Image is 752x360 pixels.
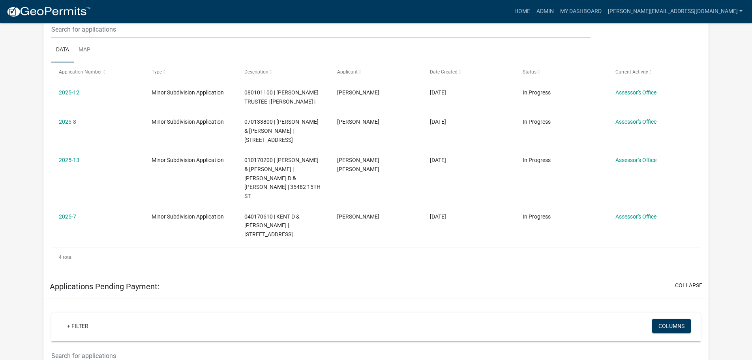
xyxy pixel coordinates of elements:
div: 4 total [51,247,701,267]
span: 05/02/2025 [430,157,446,163]
span: Scott David Lynch [337,157,379,172]
a: Assessor's Office [615,213,656,220]
a: [PERSON_NAME][EMAIL_ADDRESS][DOMAIN_NAME] [605,4,746,19]
span: Minor Subdivision Application [152,89,224,96]
span: In Progress [523,119,551,125]
span: Description [244,69,268,75]
a: Assessor's Office [615,89,656,96]
span: 080101100 | MARY ELLEN IVERSEN TRUSTEE | JAN CHRISTIAN IVERSEN | [244,89,319,105]
button: collapse [675,281,702,290]
span: In Progress [523,89,551,96]
datatable-header-cell: Description [237,62,330,81]
a: + Filter [61,319,95,333]
a: Data [51,38,74,63]
h5: Applications Pending Payment: [50,282,159,291]
span: In Progress [523,213,551,220]
span: Mary Ellen Iversen [337,89,379,96]
a: My Dashboard [557,4,605,19]
datatable-header-cell: Date Created [422,62,515,81]
datatable-header-cell: Type [144,62,237,81]
span: Applicant [337,69,358,75]
span: 07/10/2025 [430,89,446,96]
button: Columns [652,319,691,333]
span: 03/17/2025 [430,213,446,220]
a: 2025-8 [59,119,76,125]
span: Minor Subdivision Application [152,119,224,125]
a: Home [511,4,533,19]
span: 010170200 | ALLAN D & ELLA M LYNCH | SCOTT D & COLLETTE A LYNCH | 35482 15TH ST [244,157,321,199]
span: 05/28/2025 [430,119,446,125]
input: Search for applications [51,21,590,38]
span: Type [152,69,162,75]
a: Map [74,38,95,63]
a: Admin [533,4,557,19]
a: Assessor's Office [615,157,656,163]
a: 2025-12 [59,89,79,96]
span: Mary Beth Brolsma [337,213,379,220]
span: 070133800 | MATTHEW T & ERIN M HOLLAND | 17674 240TH ST [244,119,319,143]
datatable-header-cell: Applicant [330,62,422,81]
span: Date Created [430,69,458,75]
datatable-header-cell: Application Number [51,62,144,81]
a: 2025-13 [59,157,79,163]
span: Status [523,69,536,75]
span: Minor Subdivision Application [152,213,224,220]
datatable-header-cell: Current Activity [608,62,700,81]
span: Minor Subdivision Application [152,157,224,163]
span: Current Activity [615,69,648,75]
span: Application Number [59,69,102,75]
a: Assessor's Office [615,119,656,125]
span: Matt Holland [337,119,379,125]
span: In Progress [523,157,551,163]
span: 040170610 | KENT D & MARY B BROLSMA | 29380 10TH ST [244,213,300,238]
a: 2025-7 [59,213,76,220]
datatable-header-cell: Status [515,62,608,81]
